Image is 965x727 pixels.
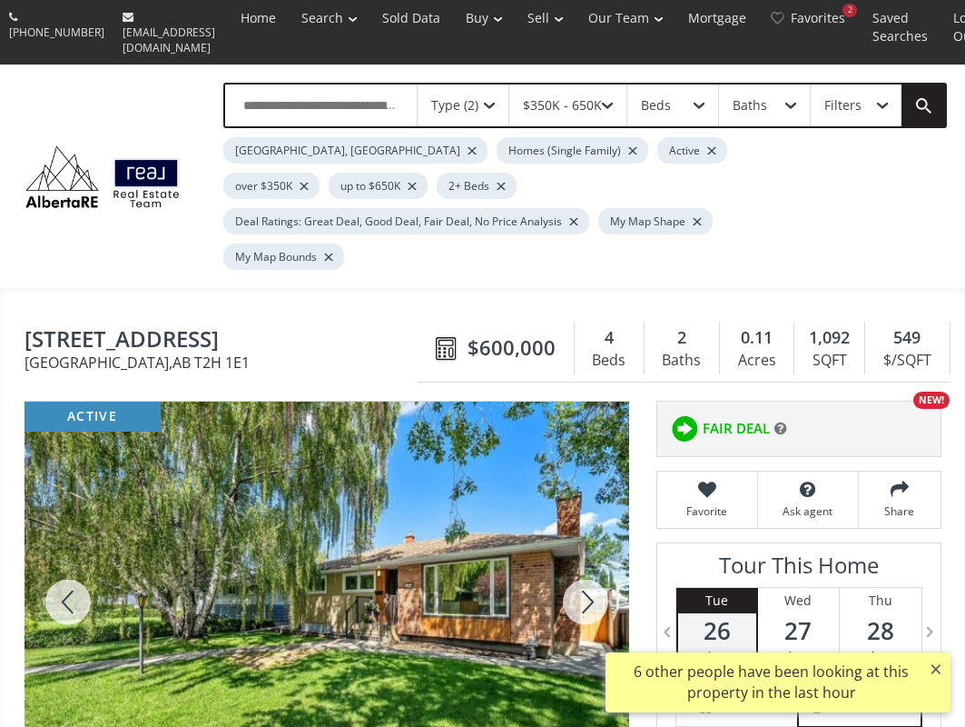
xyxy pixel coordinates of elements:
[654,326,710,350] div: 2
[437,173,517,199] div: 2+ Beds
[9,25,104,40] span: [PHONE_NUMBER]
[705,647,729,664] span: Aug
[874,347,940,374] div: $/SQFT
[468,334,556,362] span: $600,000
[598,208,713,234] div: My Map Shape
[809,326,850,350] span: 1,092
[431,99,478,112] div: Type (2)
[758,588,839,613] div: Wed
[874,326,940,350] div: 549
[678,588,756,613] div: Tue
[767,503,849,519] span: Ask agent
[657,137,727,164] div: Active
[842,4,857,17] div: 2
[758,618,839,643] span: 27
[584,347,635,374] div: Beds
[654,347,710,374] div: Baths
[523,99,602,112] div: $350K - 650K
[840,618,921,643] span: 28
[25,402,161,432] div: active
[803,347,855,374] div: SQFT
[223,173,320,199] div: over $350K
[869,647,892,664] span: Aug
[824,99,862,112] div: Filters
[786,647,810,664] span: Aug
[123,25,215,55] span: [EMAIL_ADDRESS][DOMAIN_NAME]
[678,618,756,643] span: 26
[584,326,635,350] div: 4
[18,142,187,213] img: Logo
[25,327,427,355] span: 152 Fredson Drive SE
[733,99,767,112] div: Baths
[921,652,950,685] button: ×
[329,173,428,199] div: up to $650K
[675,553,922,587] h3: Tour This Home
[703,419,770,438] span: FAIR DEAL
[615,662,928,703] div: 6 other people have been looking at this property in the last hour
[729,347,784,374] div: Acres
[913,392,950,409] div: NEW!
[666,503,748,519] span: Favorite
[729,326,784,350] div: 0.11
[666,411,703,447] img: rating icon
[223,208,589,234] div: Deal Ratings: Great Deal, Good Deal, Fair Deal, No Price Analysis
[641,99,671,112] div: Beds
[497,137,648,164] div: Homes (Single Family)
[25,355,427,370] span: [GEOGRAPHIC_DATA] , AB T2H 1E1
[223,137,487,164] div: [GEOGRAPHIC_DATA], [GEOGRAPHIC_DATA]
[868,503,931,519] span: Share
[840,588,921,613] div: Thu
[223,244,344,270] div: My Map Bounds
